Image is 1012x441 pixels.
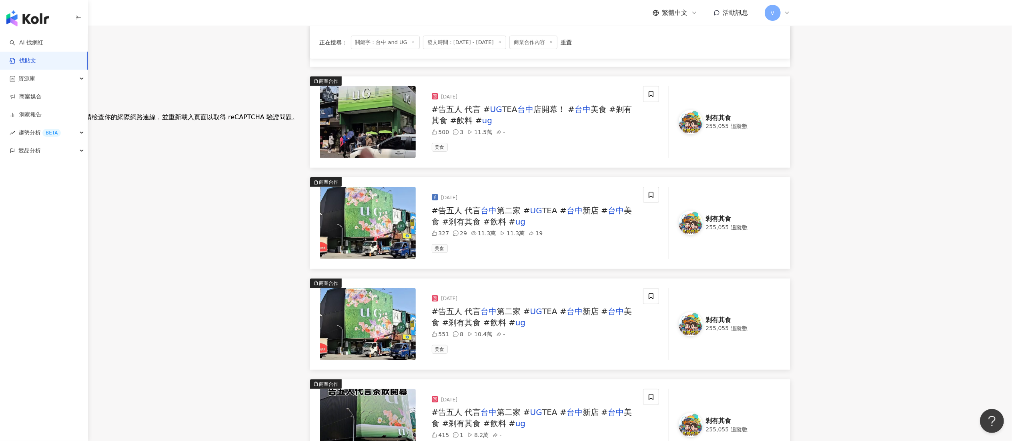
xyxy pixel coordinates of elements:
span: TEA # [542,206,567,215]
mark: 台中 [481,307,497,316]
div: 10.4萬 [467,331,492,337]
mark: ug [515,419,525,428]
span: TEA [502,104,517,114]
span: like [432,231,437,236]
span: rise [10,130,15,136]
div: 327 [432,231,449,236]
span: #告五人 代言 [432,307,481,316]
div: 8 [453,331,463,337]
span: 美食 [432,345,448,354]
div: 255,055 追蹤數 [706,426,771,434]
img: KOL Avatar [679,312,703,336]
div: 商業合作 [319,380,339,388]
div: [DATE] [441,194,458,201]
span: 商業合作內容 [509,35,557,49]
span: #告五人 代言 # [432,104,490,114]
span: 競品分析 [18,142,41,160]
span: 美食 [432,244,448,253]
div: [DATE] [441,94,458,100]
div: - [496,129,505,135]
span: 第二家 # [497,206,530,215]
mark: 台中 [481,407,497,417]
div: post-image商業合作 [320,187,425,259]
img: KOL Avatar [679,211,703,235]
div: 8.2萬 [467,432,489,438]
img: KOL Avatar [679,110,703,134]
mark: 台中 [608,307,624,316]
span: TEA # [542,407,567,417]
span: 活動訊息 [723,9,749,16]
div: 商業合作 [319,279,339,287]
img: post-image [320,187,416,259]
div: 剎有其食 [706,417,771,425]
a: KOL Avatar剎有其食255,055 追蹤數 [669,187,781,259]
div: 剎有其食 [706,316,771,325]
span: message [453,231,459,236]
div: 11.5萬 [467,129,492,135]
div: 255,055 追蹤數 [706,325,771,333]
mark: 台中 [567,407,583,417]
div: post-image商業合作 [320,288,425,360]
div: 剎有其食 [706,214,771,223]
span: 資源庫 [18,70,35,88]
span: 關鍵字：台中 and UG [351,35,420,49]
mark: ug [482,116,492,125]
img: logo [6,10,49,26]
a: 找貼文 [10,57,36,65]
div: post-image商業合作 [320,86,425,158]
div: 剎有其食 [706,114,771,122]
img: KOL Avatar [679,413,703,437]
span: 正在搜尋 ： [320,39,348,45]
div: 255,055 追蹤數 [706,224,771,232]
span: like [432,432,437,438]
span: 美食 [432,143,448,152]
mark: ug [515,217,525,227]
div: - [496,331,505,337]
div: 商業合作 [319,77,339,85]
div: 11.3萬 [500,231,525,236]
a: KOL Avatar剎有其食255,055 追蹤數 [669,288,781,360]
div: 3 [453,129,463,135]
span: 趨勢分析 [18,124,61,142]
span: message [453,331,459,337]
span: like [432,331,437,337]
mark: 台中 [608,206,624,215]
mark: UG [530,206,542,215]
div: 1 [453,432,463,438]
div: - [493,432,501,438]
span: 新店 # [583,307,608,316]
mark: 台中 [567,307,583,316]
mark: UG [490,104,502,114]
mark: 台中 [517,104,533,114]
mark: UG [530,307,542,316]
mark: 台中 [481,206,497,215]
div: 500 [432,129,449,135]
iframe: Help Scout Beacon - Open [980,409,1004,433]
img: post-image [320,86,416,158]
span: 新店 # [583,407,608,417]
mark: 台中 [567,206,583,215]
span: V [771,8,775,17]
mark: 台中 [575,104,591,114]
div: 29 [453,231,467,236]
mark: ug [515,318,525,327]
a: 商案媒合 [10,93,42,101]
span: #告五人 代言 [432,407,481,417]
span: TEA # [542,307,567,316]
span: 新店 # [583,206,608,215]
span: 第二家 # [497,407,530,417]
span: 美食 #剎有其食 #飲料 # [432,307,632,327]
span: 發文時間：[DATE] - [DATE] [423,35,506,49]
div: 415 [432,432,449,438]
mark: UG [530,407,542,417]
div: 重置 [561,39,572,45]
div: 19 [529,231,543,236]
mark: 台中 [608,407,624,417]
div: 255,055 追蹤數 [706,122,771,130]
a: 洞察報告 [10,111,42,119]
span: message [453,129,459,135]
img: post-image [320,288,416,360]
a: searchAI 找網紅 [10,39,43,47]
span: message [453,432,459,438]
div: 551 [432,331,449,337]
